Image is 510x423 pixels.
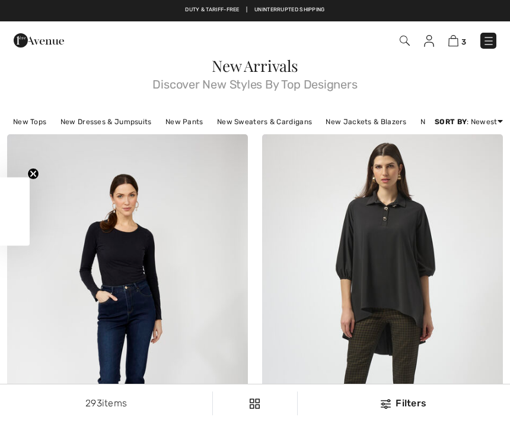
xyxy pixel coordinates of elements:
img: My Info [424,35,434,47]
a: New Tops [7,114,52,130]
div: : Newest [435,116,503,127]
span: 3 [461,37,466,46]
div: Filters [305,396,503,411]
span: Discover New Styles By Top Designers [7,74,503,90]
span: New Arrivals [212,55,298,76]
img: Shopping Bag [448,35,458,46]
strong: Sort By [435,118,467,126]
a: New Sweaters & Cardigans [211,114,318,130]
a: New Pants [160,114,209,130]
span: 293 [85,397,102,409]
img: Filters [250,399,260,409]
a: New Dresses & Jumpsuits [55,114,158,130]
a: New Skirts [415,114,464,130]
img: Search [400,36,410,46]
a: 3 [448,33,466,48]
a: New Jackets & Blazers [320,114,412,130]
img: 1ère Avenue [14,29,64,52]
button: Close teaser [27,168,39,180]
a: 1ère Avenue [14,34,64,45]
img: Menu [483,35,495,47]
